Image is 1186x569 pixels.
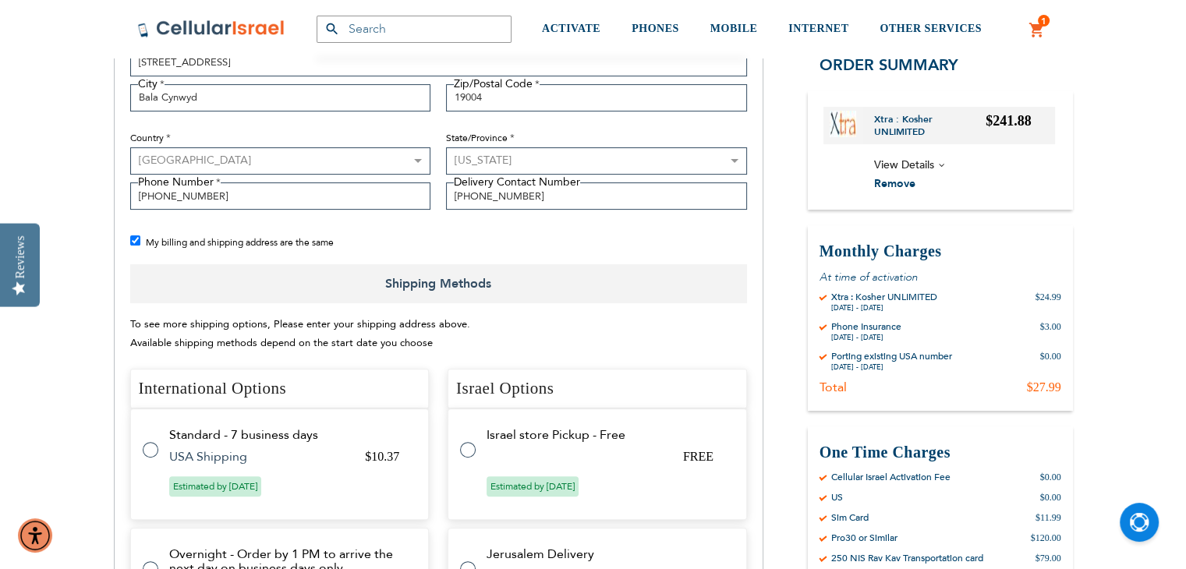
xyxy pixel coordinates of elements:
span: Remove [874,177,915,192]
div: 250 NIS Rav Kav Transportation card [831,552,983,564]
p: At time of activation [820,270,1061,284]
span: Estimated by [DATE] [169,476,261,497]
h4: Israel Options [448,369,747,409]
span: $241.88 [986,113,1032,129]
div: $11.99 [1036,511,1061,524]
span: INTERNET [788,23,848,34]
div: $0.00 [1040,471,1061,483]
a: Xtra : Kosher UNLIMITED [874,113,986,138]
div: Pro30 or Similar [831,532,897,544]
td: Israel store Pickup - Free [487,428,728,442]
div: Phone Insurance [831,320,901,333]
input: Search [317,16,512,43]
span: To see more shipping options, Please enter your shipping address above. Available shipping method... [130,317,470,351]
div: $27.99 [1027,380,1061,395]
span: My billing and shipping address are the same [146,236,334,249]
div: Xtra : Kosher UNLIMITED [831,291,937,303]
span: MOBILE [710,23,758,34]
div: $0.00 [1040,491,1061,504]
div: [DATE] - [DATE] [831,303,937,313]
h3: One Time Charges [820,442,1061,463]
div: $120.00 [1031,532,1061,544]
td: USA Shipping [169,450,346,464]
div: Accessibility Menu [18,518,52,553]
div: [DATE] - [DATE] [831,333,901,342]
span: ACTIVATE [542,23,600,34]
td: Jerusalem Delivery [487,547,728,561]
span: 1 [1041,15,1046,27]
span: OTHER SERVICES [880,23,982,34]
div: [DATE] - [DATE] [831,362,952,372]
div: Porting existing USA number [831,350,952,362]
span: PHONES [632,23,679,34]
div: Sim Card [831,511,869,524]
div: US [831,491,843,504]
img: Xtra : Kosher UNLIMITED [830,111,856,137]
span: FREE [683,450,713,463]
h4: International Options [130,369,430,409]
div: Cellular Israel Activation Fee [831,471,951,483]
h3: Monthly Charges [820,241,1061,262]
span: View Details [874,157,934,172]
span: Shipping Methods [130,264,747,303]
span: Order Summary [820,55,958,76]
img: Cellular Israel Logo [137,19,285,38]
span: $10.37 [365,450,399,463]
a: 1 [1028,21,1046,40]
div: $24.99 [1036,291,1061,313]
div: $3.00 [1040,320,1061,342]
div: $79.00 [1036,552,1061,564]
span: Estimated by [DATE] [487,476,579,497]
td: Standard - 7 business days [169,428,410,442]
div: Total [820,380,847,395]
div: Reviews [13,235,27,278]
div: $0.00 [1040,350,1061,372]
